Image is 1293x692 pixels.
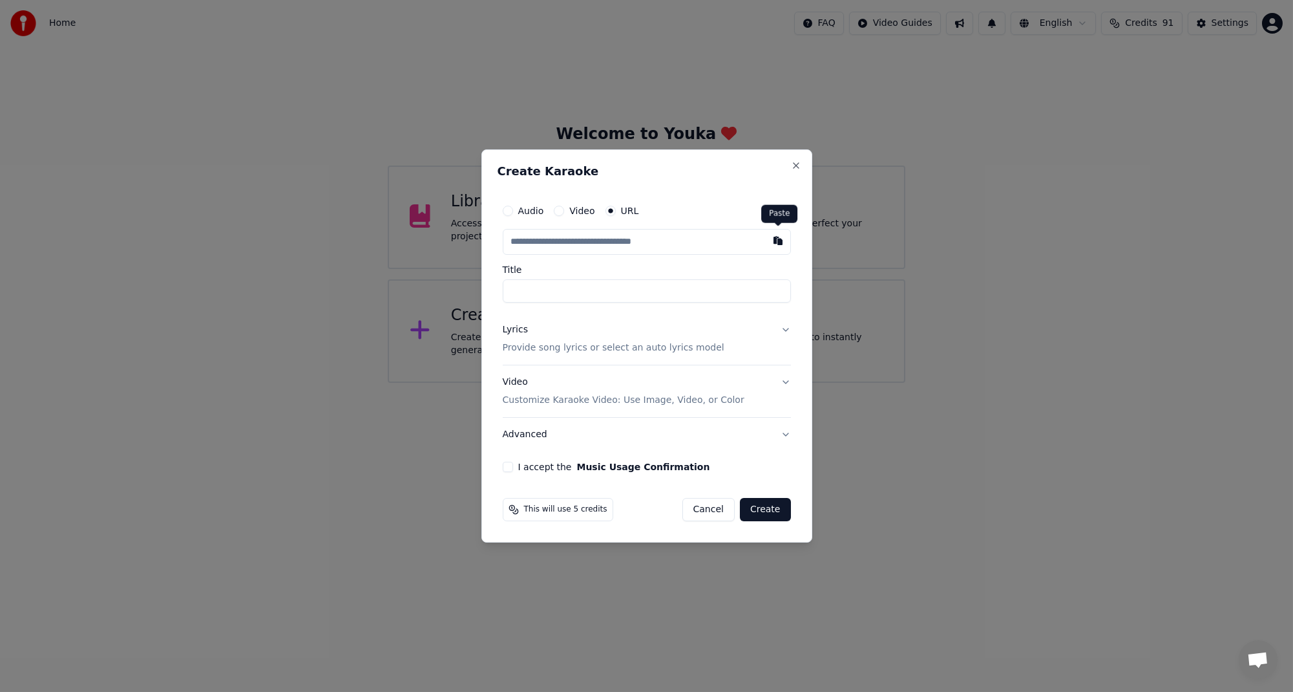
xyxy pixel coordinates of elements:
button: LyricsProvide song lyrics or select an auto lyrics model [503,313,791,365]
span: This will use 5 credits [524,504,607,515]
label: Audio [518,206,544,215]
button: Create [740,498,791,521]
p: Provide song lyrics or select an auto lyrics model [503,341,724,354]
button: VideoCustomize Karaoke Video: Use Image, Video, or Color [503,365,791,417]
label: Title [503,265,791,274]
div: Paste [761,205,797,223]
div: Video [503,376,744,407]
label: I accept the [518,462,710,471]
label: URL [621,206,639,215]
button: Cancel [682,498,735,521]
button: Advanced [503,418,791,451]
button: I accept the [576,462,710,471]
h2: Create Karaoke [498,166,796,177]
p: Customize Karaoke Video: Use Image, Video, or Color [503,394,744,407]
div: Lyrics [503,323,528,336]
label: Video [569,206,594,215]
